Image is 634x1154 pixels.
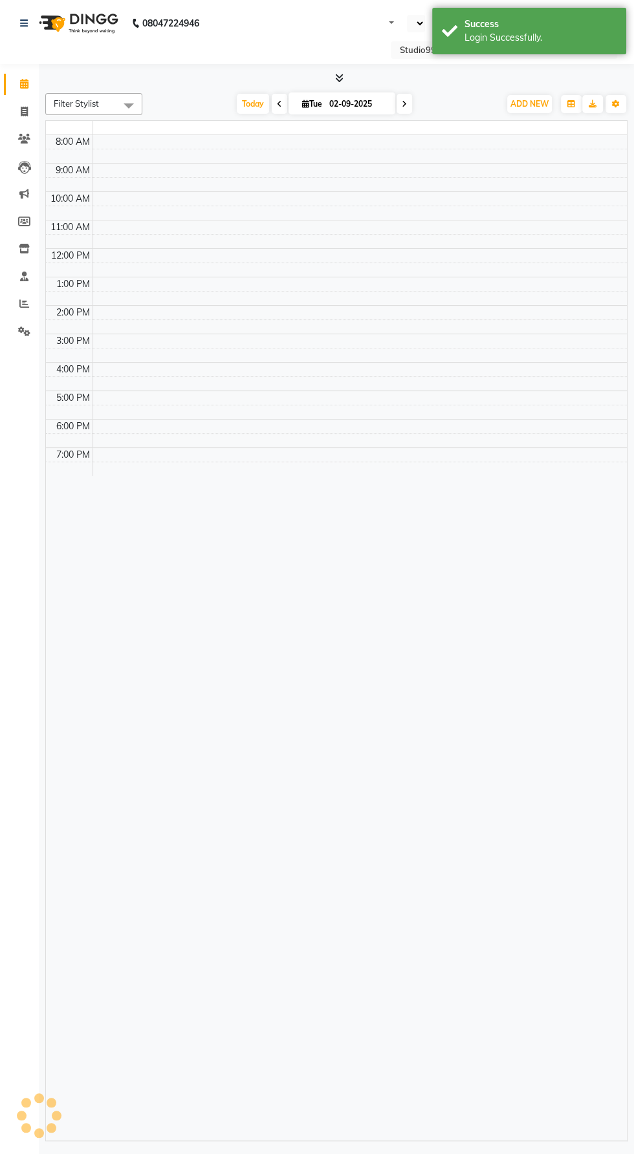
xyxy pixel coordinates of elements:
[325,94,390,114] input: 2025-09-02
[33,5,122,41] img: logo
[54,363,93,376] div: 4:00 PM
[510,99,549,109] span: ADD NEW
[142,5,199,41] b: 08047224946
[54,277,93,291] div: 1:00 PM
[49,249,93,262] div: 12:00 PM
[237,94,269,114] span: Today
[54,420,93,433] div: 6:00 PM
[465,17,617,31] div: Success
[53,135,93,149] div: 8:00 AM
[48,192,93,206] div: 10:00 AM
[299,99,325,109] span: Tue
[465,31,617,45] div: Login Successfully.
[54,98,99,109] span: Filter Stylist
[54,391,93,405] div: 5:00 PM
[54,448,93,462] div: 7:00 PM
[48,220,93,234] div: 11:00 AM
[54,334,93,348] div: 3:00 PM
[54,306,93,319] div: 2:00 PM
[53,164,93,177] div: 9:00 AM
[507,95,552,113] button: ADD NEW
